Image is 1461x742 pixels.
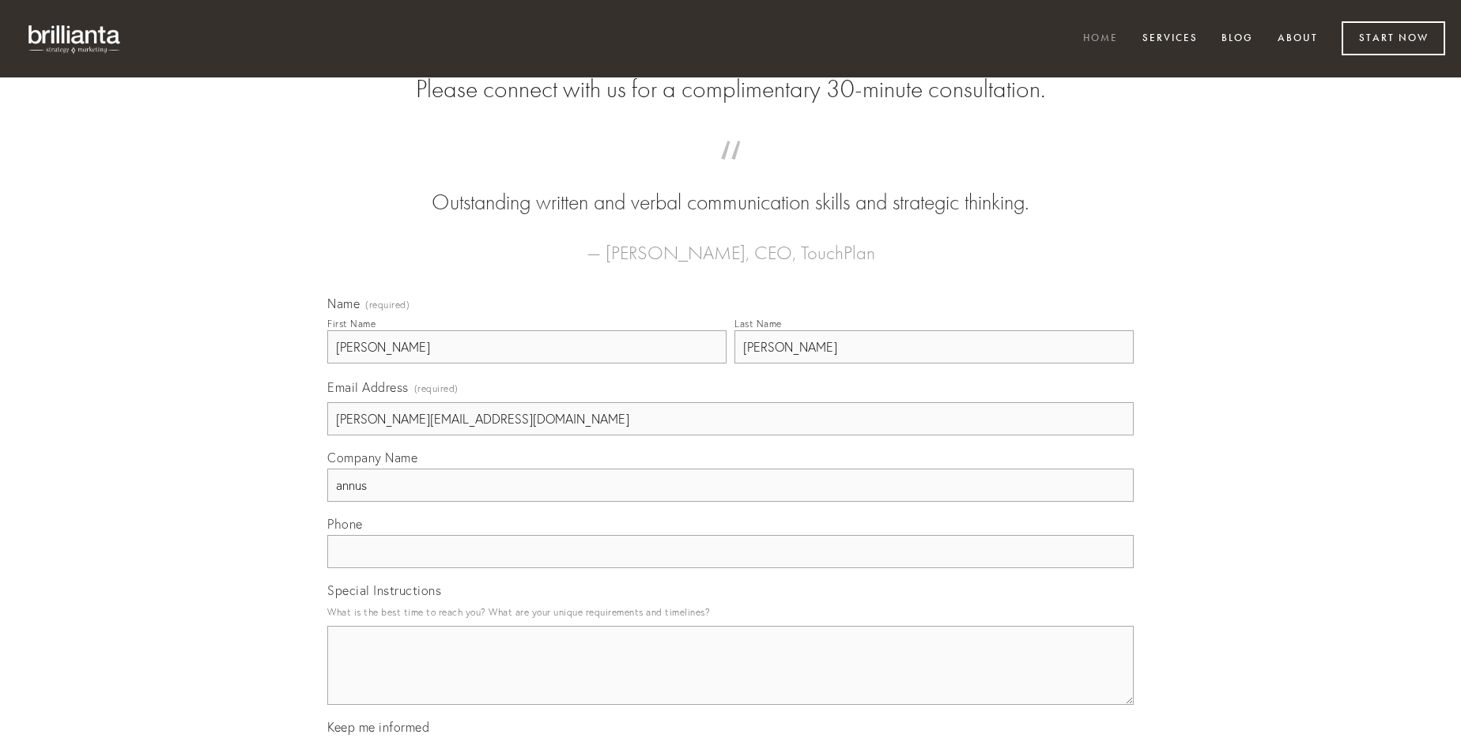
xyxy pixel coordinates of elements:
[353,156,1108,187] span: “
[327,719,429,735] span: Keep me informed
[1132,26,1208,52] a: Services
[327,450,417,465] span: Company Name
[327,74,1134,104] h2: Please connect with us for a complimentary 30-minute consultation.
[327,601,1134,623] p: What is the best time to reach you? What are your unique requirements and timelines?
[365,300,410,310] span: (required)
[327,582,441,598] span: Special Instructions
[1211,26,1263,52] a: Blog
[327,318,376,330] div: First Name
[327,516,363,532] span: Phone
[1267,26,1328,52] a: About
[353,156,1108,218] blockquote: Outstanding written and verbal communication skills and strategic thinking.
[414,378,459,399] span: (required)
[327,379,409,395] span: Email Address
[353,218,1108,269] figcaption: — [PERSON_NAME], CEO, TouchPlan
[1342,21,1445,55] a: Start Now
[16,16,134,62] img: brillianta - research, strategy, marketing
[734,318,782,330] div: Last Name
[1073,26,1128,52] a: Home
[327,296,360,311] span: Name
